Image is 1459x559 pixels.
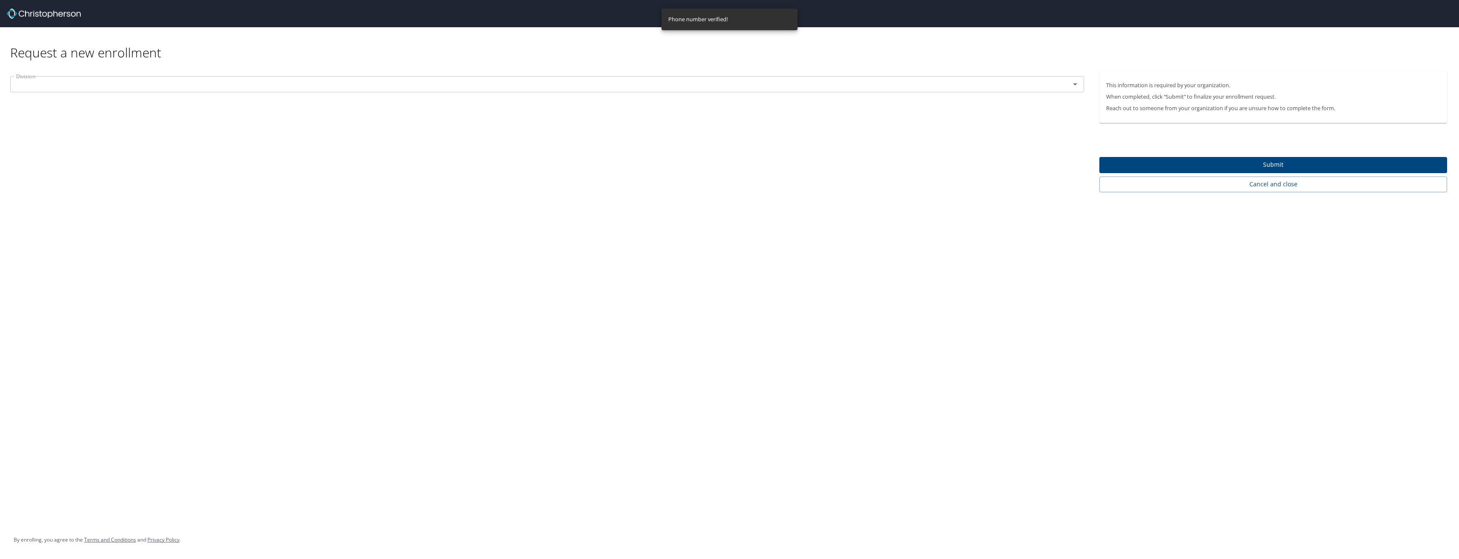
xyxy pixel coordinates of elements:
a: Privacy Policy [148,536,179,543]
img: cbt logo [7,9,81,19]
div: By enrolling, you agree to the and . [14,529,181,550]
button: Open [1069,78,1081,90]
p: This information is required by your organization. [1106,81,1440,89]
span: Submit [1106,160,1440,170]
div: Phone number verified! [668,11,728,28]
a: Terms and Conditions [84,536,136,543]
p: When completed, click “Submit” to finalize your enrollment request. [1106,93,1440,101]
button: Cancel and close [1099,177,1447,192]
span: Cancel and close [1106,179,1440,190]
button: Submit [1099,157,1447,174]
div: Request a new enrollment [10,27,1454,61]
p: Reach out to someone from your organization if you are unsure how to complete the form. [1106,104,1440,112]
